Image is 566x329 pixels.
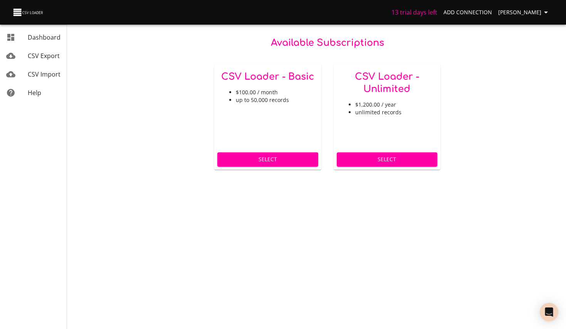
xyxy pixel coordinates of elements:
span: CSV Import [28,70,60,78]
img: CSV Loader [12,7,45,18]
span: CSV Export [28,52,60,60]
li: $1,200.00 / year [355,101,435,109]
h6: 13 trial days left [391,7,437,18]
span: [PERSON_NAME] [498,8,551,17]
h5: CSV Loader - Basic [220,71,315,83]
span: Dashboard [28,33,60,42]
span: Add Connection [443,8,492,17]
h5: CSV Loader - Unlimited [340,71,435,95]
li: unlimited records [355,109,435,116]
a: Add Connection [440,5,495,20]
button: [PERSON_NAME] [495,5,554,20]
span: Help [28,89,41,97]
div: Open Intercom Messenger [540,303,558,321]
button: Select [337,152,438,167]
li: up to 50,000 records [236,96,315,104]
h5: Available Subscriptions [214,37,441,49]
span: Select [343,155,432,164]
li: $100.00 / month [236,89,315,96]
button: Select [217,152,318,167]
span: Select [223,155,312,164]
